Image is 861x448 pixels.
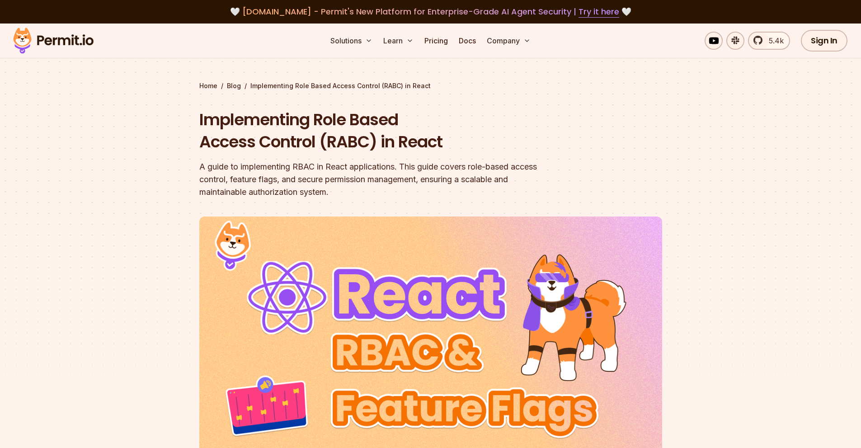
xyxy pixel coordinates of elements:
[455,32,480,50] a: Docs
[199,108,546,153] h1: Implementing Role Based Access Control (RABC) in React
[380,32,417,50] button: Learn
[199,160,546,198] div: A guide to implementing RBAC in React applications. This guide covers role-based access control, ...
[483,32,534,50] button: Company
[199,81,662,90] div: / /
[22,5,839,18] div: 🤍 🤍
[748,32,790,50] a: 5.4k
[327,32,376,50] button: Solutions
[421,32,452,50] a: Pricing
[763,35,784,46] span: 5.4k
[199,81,217,90] a: Home
[242,6,619,17] span: [DOMAIN_NAME] - Permit's New Platform for Enterprise-Grade AI Agent Security |
[9,25,98,56] img: Permit logo
[801,30,847,52] a: Sign In
[227,81,241,90] a: Blog
[579,6,619,18] a: Try it here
